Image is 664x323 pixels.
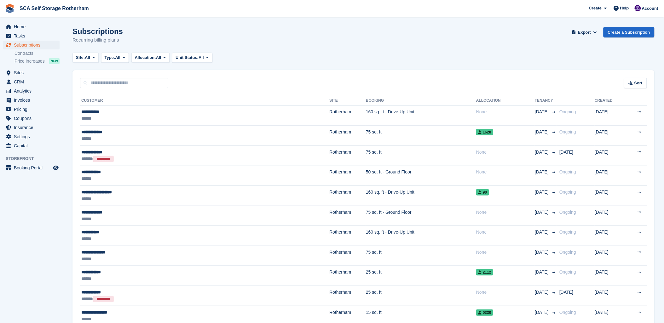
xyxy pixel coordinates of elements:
[366,226,476,246] td: 160 sq. ft - Drive-Up Unit
[329,226,366,246] td: Rotherham
[3,163,60,172] a: menu
[17,3,91,14] a: SCA Self Storage Rotherham
[595,186,625,206] td: [DATE]
[589,5,602,11] span: Create
[595,246,625,266] td: [DATE]
[535,129,550,135] span: [DATE]
[476,129,493,135] span: 1628
[5,4,14,13] img: stora-icon-8386f47178a22dfd0bd8f6a31ec36ba5ce8667c1dd55bd0f319d3a0aa187defe.svg
[476,249,535,256] div: None
[366,186,476,206] td: 160 sq. ft - Drive-Up Unit
[80,96,329,106] th: Customer
[595,145,625,166] td: [DATE]
[3,114,60,123] a: menu
[72,27,123,36] h1: Subscriptions
[14,77,52,86] span: CRM
[366,266,476,286] td: 25 sq. ft
[476,209,535,216] div: None
[6,156,63,162] span: Storefront
[559,169,576,174] span: Ongoing
[176,54,199,61] span: Unit Status:
[559,150,573,155] span: [DATE]
[535,109,550,115] span: [DATE]
[329,145,366,166] td: Rotherham
[14,96,52,105] span: Invoices
[366,96,476,106] th: Booking
[595,226,625,246] td: [DATE]
[14,41,52,49] span: Subscriptions
[3,68,60,77] a: menu
[476,289,535,296] div: None
[366,246,476,266] td: 75 sq. ft
[366,286,476,306] td: 25 sq. ft
[135,54,156,61] span: Allocation:
[14,132,52,141] span: Settings
[101,53,129,63] button: Type: All
[595,126,625,146] td: [DATE]
[329,105,366,126] td: Rotherham
[3,105,60,114] a: menu
[578,29,591,36] span: Export
[559,229,576,235] span: Ongoing
[535,169,550,175] span: [DATE]
[3,31,60,40] a: menu
[105,54,115,61] span: Type:
[476,229,535,235] div: None
[535,149,550,156] span: [DATE]
[366,166,476,186] td: 50 sq. ft - Ground Floor
[559,109,576,114] span: Ongoing
[3,96,60,105] a: menu
[329,266,366,286] td: Rotherham
[535,96,557,106] th: Tenancy
[476,309,493,316] span: 0330
[3,77,60,86] a: menu
[14,22,52,31] span: Home
[329,126,366,146] td: Rotherham
[595,266,625,286] td: [DATE]
[595,286,625,306] td: [DATE]
[535,229,550,235] span: [DATE]
[14,87,52,95] span: Analytics
[115,54,120,61] span: All
[72,37,123,44] p: Recurring billing plans
[535,189,550,195] span: [DATE]
[366,145,476,166] td: 75 sq. ft
[642,5,658,12] span: Account
[635,5,641,11] img: Kelly Neesham
[3,141,60,150] a: menu
[595,96,625,106] th: Created
[595,166,625,186] td: [DATE]
[366,206,476,226] td: 75 sq. ft - Ground Floor
[559,250,576,255] span: Ongoing
[329,206,366,226] td: Rotherham
[14,123,52,132] span: Insurance
[52,164,60,172] a: Preview store
[3,22,60,31] a: menu
[366,105,476,126] td: 160 sq. ft - Drive-Up Unit
[3,41,60,49] a: menu
[329,246,366,266] td: Rotherham
[595,206,625,226] td: [DATE]
[559,129,576,134] span: Ongoing
[76,54,85,61] span: Site:
[559,290,573,295] span: [DATE]
[559,310,576,315] span: Ongoing
[476,269,493,275] span: 2112
[14,141,52,150] span: Capital
[366,126,476,146] td: 75 sq. ft
[476,169,535,175] div: None
[595,105,625,126] td: [DATE]
[131,53,170,63] button: Allocation: All
[3,132,60,141] a: menu
[559,190,576,195] span: Ongoing
[476,149,535,156] div: None
[3,123,60,132] a: menu
[14,68,52,77] span: Sites
[3,87,60,95] a: menu
[603,27,655,37] a: Create a Subscription
[620,5,629,11] span: Help
[14,58,60,65] a: Price increases NEW
[172,53,212,63] button: Unit Status: All
[49,58,60,64] div: NEW
[329,96,366,106] th: Site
